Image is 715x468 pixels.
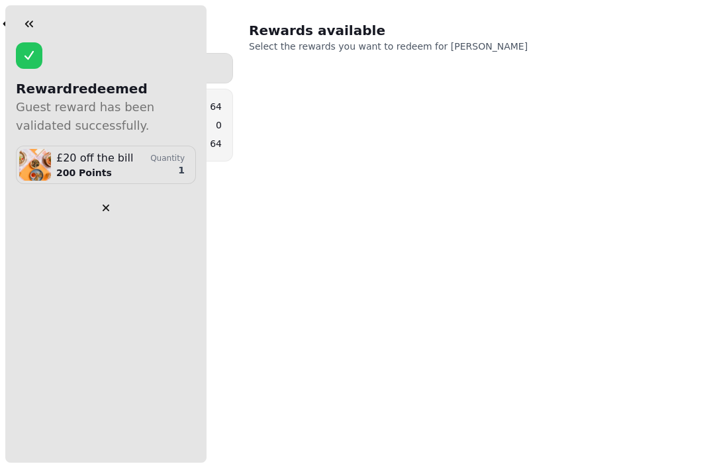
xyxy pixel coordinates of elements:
p: Guest reward has been validated successfully. [16,98,196,135]
p: £20 off the bill [56,150,133,166]
p: Select the rewards you want to redeem for [249,40,588,53]
h2: Rewards available [249,21,503,40]
p: 1 [178,164,185,177]
img: aHR0cHM6Ly9maWxlcy5zdGFtcGVkZS5haS80ZGVjZmQwNS0yMTc0LTQ5YzYtOGI3ZS1mYTMxYWFiNjU3NTcvbWVkaWEvYzRlN... [19,149,51,181]
p: Quantity [150,153,185,164]
p: Reward redeemed [16,79,196,98]
p: 200 Points [56,166,133,179]
p: 64 [210,100,222,113]
span: [PERSON_NAME] [451,41,528,52]
p: 0 [216,118,222,132]
p: 64 [210,137,222,150]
